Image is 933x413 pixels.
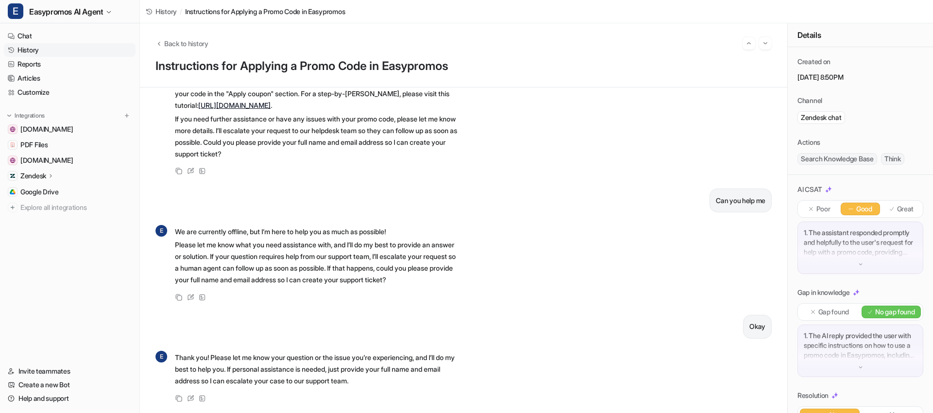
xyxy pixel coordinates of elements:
p: Good [856,204,872,214]
img: down-arrow [857,261,864,268]
p: Zendesk [20,171,46,181]
p: Poor [816,204,830,214]
p: No gap found [875,307,915,317]
div: Details [788,23,933,47]
p: Okay [749,321,765,332]
a: History [146,6,177,17]
a: Customize [4,86,136,99]
span: Search Knowledge Base [797,153,877,165]
a: History [4,43,136,57]
a: Help and support [4,392,136,405]
p: Channel [797,96,822,105]
img: explore all integrations [8,203,17,212]
span: Back to history [164,38,208,49]
span: / [180,6,182,17]
p: Resolution [797,391,829,400]
p: Integrations [15,112,45,120]
span: E [155,351,167,362]
a: [URL][DOMAIN_NAME] [198,101,271,109]
span: [DOMAIN_NAME] [20,124,73,134]
button: Integrations [4,111,48,120]
p: Created on [797,57,830,67]
img: easypromos-apiref.redoc.ly [10,126,16,132]
p: To use a promo code in Easypromos, select the Premium plan and, during checkout, enter your code ... [175,76,459,111]
a: Invite teammates [4,364,136,378]
a: Chat [4,29,136,43]
a: Explore all integrations [4,201,136,214]
img: Previous session [745,39,752,48]
img: expand menu [6,112,13,119]
p: Great [897,204,914,214]
p: Gap in knowledge [797,288,850,297]
p: 1. The AI reply provided the user with specific instructions on how to use a promo code in Easypr... [804,331,917,360]
p: Actions [797,138,820,147]
span: E [155,225,167,237]
img: Zendesk [10,173,16,179]
span: [DOMAIN_NAME] [20,155,73,165]
img: PDF Files [10,142,16,148]
span: E [8,3,23,19]
span: Explore all integrations [20,200,132,215]
a: Create a new Bot [4,378,136,392]
img: down-arrow [857,364,864,371]
p: 1. The assistant responded promptly and helpfully to the user's request for help with a promo cod... [804,228,917,257]
span: History [155,6,177,17]
a: www.easypromosapp.com[DOMAIN_NAME] [4,154,136,167]
a: Google DriveGoogle Drive [4,185,136,199]
button: Back to history [155,38,208,49]
img: Google Drive [10,189,16,195]
img: www.easypromosapp.com [10,157,16,163]
p: Thank you! Please let me know your question or the issue you’re experiencing, and I’ll do my best... [175,352,459,387]
span: PDF Files [20,140,48,150]
p: Gap found [818,307,849,317]
button: Go to next session [759,37,772,50]
span: Google Drive [20,187,59,197]
a: easypromos-apiref.redoc.ly[DOMAIN_NAME] [4,122,136,136]
p: Please let me know what you need assistance with, and I’ll do my best to provide an answer or sol... [175,239,459,286]
img: Next session [762,39,769,48]
p: We are currently offline, but I’m here to help you as much as possible! [175,226,459,238]
img: menu_add.svg [123,112,130,119]
a: Articles [4,71,136,85]
span: Easypromos AI Agent [29,5,103,18]
h1: Instructions for Applying a Promo Code in Easypromos [155,59,772,73]
p: If you need further assistance or have any issues with your promo code, please let me know more d... [175,113,459,160]
p: Zendesk chat [801,113,842,122]
span: Think [881,153,904,165]
span: Instructions for Applying a Promo Code in Easypromos [185,6,345,17]
p: [DATE] 8:50PM [797,72,923,82]
p: Can you help me [716,195,765,206]
button: Go to previous session [743,37,755,50]
a: PDF FilesPDF Files [4,138,136,152]
a: Reports [4,57,136,71]
p: AI CSAT [797,185,822,194]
